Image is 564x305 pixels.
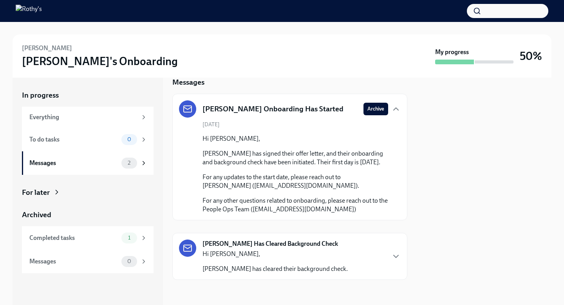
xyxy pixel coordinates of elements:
div: Messages [29,159,118,167]
span: 2 [123,160,135,166]
h6: [PERSON_NAME] [22,44,72,53]
a: For later [22,187,154,198]
p: For any updates to the start date, please reach out to [PERSON_NAME] ([EMAIL_ADDRESS][DOMAIN_NAME]). [202,173,388,190]
a: Archived [22,210,154,220]
a: Messages0 [22,250,154,273]
a: To do tasks0 [22,128,154,151]
h5: Messages [172,77,204,87]
button: Archive [363,103,388,115]
span: 1 [123,235,135,241]
strong: My progress [435,48,469,56]
p: Hi [PERSON_NAME], [202,134,388,143]
p: Hi [PERSON_NAME], [202,250,348,258]
h5: [PERSON_NAME] Onboarding Has Started [202,104,343,114]
div: To do tasks [29,135,118,144]
a: Completed tasks1 [22,226,154,250]
h3: [PERSON_NAME]'s Onboarding [22,54,178,68]
span: Archive [367,105,384,113]
div: Everything [29,113,137,122]
div: Completed tasks [29,234,118,242]
a: Everything [22,107,154,128]
span: 0 [123,136,136,142]
span: [DATE] [202,121,220,128]
a: In progress [22,90,154,100]
a: Messages2 [22,151,154,175]
p: For any other questions related to onboarding, please reach out to the People Ops Team ([EMAIL_AD... [202,196,388,214]
p: [PERSON_NAME] has cleared their background check. [202,265,348,273]
h3: 50% [520,49,542,63]
div: For later [22,187,50,198]
span: 0 [123,258,136,264]
strong: [PERSON_NAME] Has Cleared Background Check [202,240,338,248]
p: [PERSON_NAME] has signed their offer letter, and their onboarding and background check have been ... [202,149,388,167]
div: Messages [29,257,118,266]
img: Rothy's [16,5,42,17]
